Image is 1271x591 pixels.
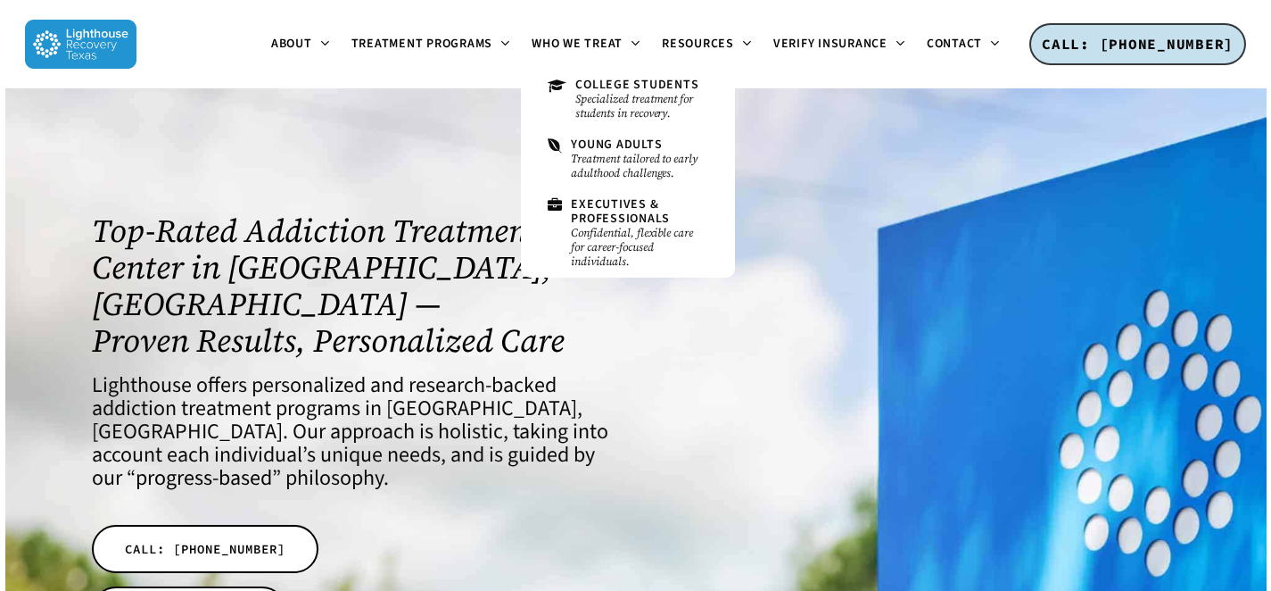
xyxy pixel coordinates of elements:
small: Confidential, flexible care for career-focused individuals. [572,226,708,269]
span: Young Adults [572,136,663,154]
a: About [260,37,341,52]
a: CALL: [PHONE_NUMBER] [92,525,318,573]
img: Lighthouse Recovery Texas [25,20,136,69]
span: Contact [927,35,982,53]
a: College StudentsSpecialized treatment for students in recovery. [539,70,717,129]
span: Who We Treat [532,35,623,53]
a: progress-based [136,462,272,494]
a: Executives & ProfessionalsConfidential, flexible care for career-focused individuals. [539,189,717,278]
small: Treatment tailored to early adulthood challenges. [572,152,708,180]
a: Verify Insurance [763,37,916,52]
span: Executives & Professionals [572,196,671,227]
span: About [271,35,312,53]
span: CALL: [PHONE_NUMBER] [125,540,285,558]
span: Treatment Programs [351,35,493,53]
a: CALL: [PHONE_NUMBER] [1029,23,1246,66]
a: Resources [651,37,763,52]
span: CALL: [PHONE_NUMBER] [1042,35,1234,53]
small: Specialized treatment for students in recovery. [576,92,708,121]
h4: Lighthouse offers personalized and research-backed addiction treatment programs in [GEOGRAPHIC_DA... [92,374,614,490]
span: Verify Insurance [773,35,887,53]
span: College Students [576,76,699,94]
span: Resources [662,35,734,53]
h1: Top-Rated Addiction Treatment Center in [GEOGRAPHIC_DATA], [GEOGRAPHIC_DATA] — Proven Results, Pe... [92,212,614,359]
a: Contact [916,37,1011,52]
a: Who We Treat [521,37,651,52]
a: Treatment Programs [341,37,522,52]
a: Young AdultsTreatment tailored to early adulthood challenges. [539,129,717,189]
